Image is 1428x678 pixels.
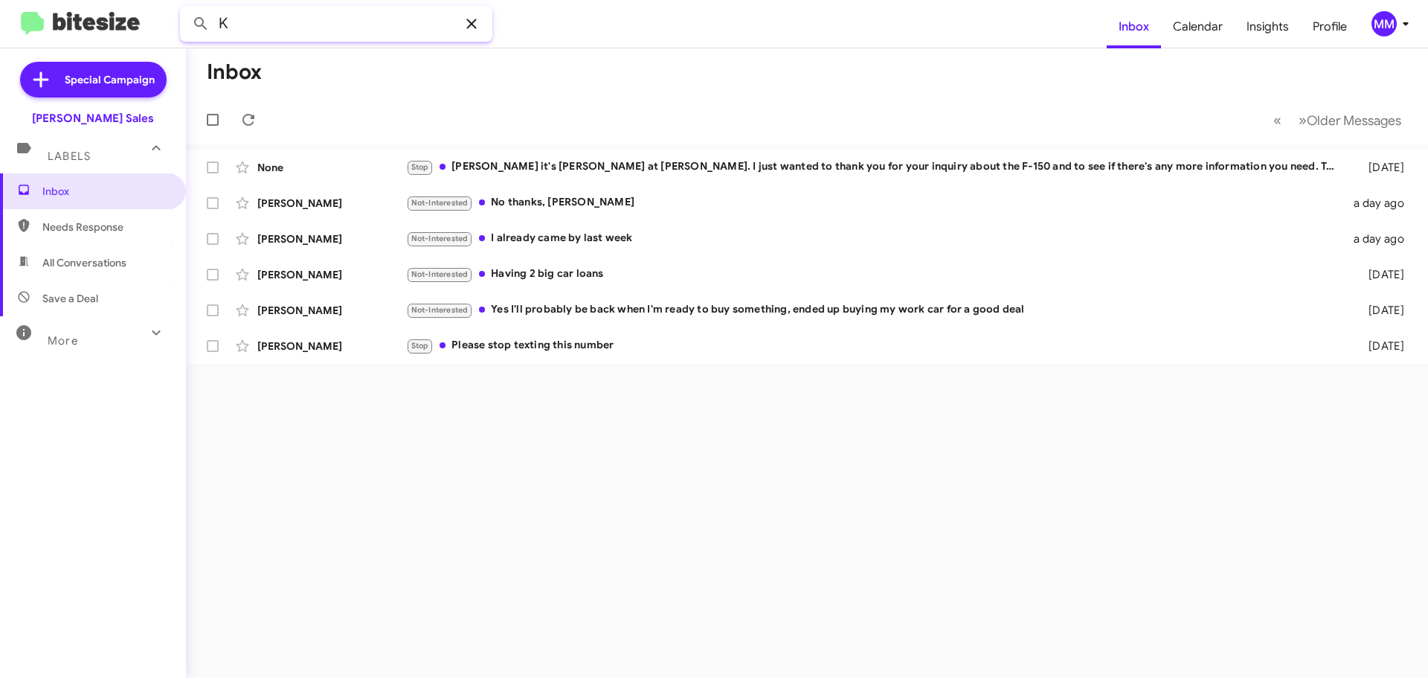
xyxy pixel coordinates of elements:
span: « [1273,111,1281,129]
span: Not-Interested [411,269,469,279]
span: Not-Interested [411,234,469,243]
div: [DATE] [1345,160,1416,175]
div: [PERSON_NAME] [257,196,406,211]
div: a day ago [1345,196,1416,211]
div: MM [1371,11,1397,36]
div: a day ago [1345,231,1416,246]
a: Profile [1301,5,1359,48]
button: Previous [1264,105,1290,135]
nav: Page navigation example [1265,105,1410,135]
span: Save a Deal [42,291,98,306]
span: Not-Interested [411,305,469,315]
div: Yes I'll probably be back when I'm ready to buy something, ended up buying my work car for a good... [406,301,1345,319]
span: Older Messages [1307,112,1401,129]
span: All Conversations [42,255,126,270]
div: I already came by last week [406,230,1345,247]
a: Special Campaign [20,62,167,97]
button: MM [1359,11,1412,36]
div: [PERSON_NAME] [257,231,406,246]
div: [PERSON_NAME] [257,267,406,282]
div: [DATE] [1345,267,1416,282]
span: Labels [48,150,91,163]
a: Insights [1235,5,1301,48]
span: Inbox [42,184,169,199]
div: [PERSON_NAME] it's [PERSON_NAME] at [PERSON_NAME]. I just wanted to thank you for your inquiry ab... [406,159,1345,176]
div: [PERSON_NAME] Sales [32,111,154,126]
span: Special Campaign [65,72,155,87]
div: Having 2 big car loans [406,266,1345,283]
h1: Inbox [207,60,262,84]
a: Inbox [1107,5,1161,48]
span: Needs Response [42,220,169,234]
a: Calendar [1161,5,1235,48]
button: Next [1290,105,1410,135]
input: Search [180,6,492,42]
div: [DATE] [1345,303,1416,318]
span: Not-Interested [411,198,469,208]
span: Stop [411,162,429,172]
div: None [257,160,406,175]
div: [DATE] [1345,339,1416,354]
div: [PERSON_NAME] [257,303,406,318]
div: Please stop texting this number [406,337,1345,354]
span: » [1299,111,1307,129]
span: More [48,334,78,348]
div: No thanks, [PERSON_NAME] [406,194,1345,211]
span: Stop [411,341,429,351]
div: [PERSON_NAME] [257,339,406,354]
